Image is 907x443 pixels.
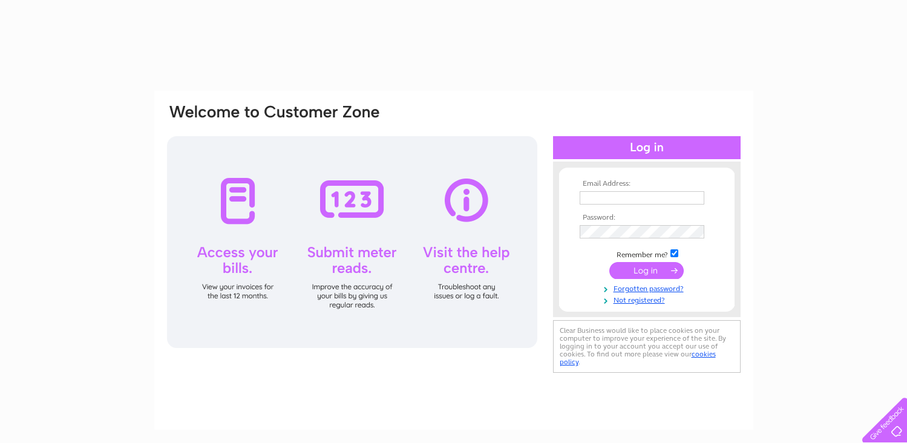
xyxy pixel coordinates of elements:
th: Password: [577,214,717,222]
input: Submit [609,262,684,279]
a: cookies policy [560,350,716,366]
div: Clear Business would like to place cookies on your computer to improve your experience of the sit... [553,320,741,373]
td: Remember me? [577,248,717,260]
a: Forgotten password? [580,282,717,294]
a: Not registered? [580,294,717,305]
th: Email Address: [577,180,717,188]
